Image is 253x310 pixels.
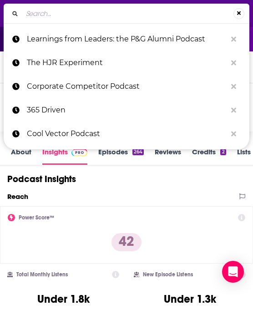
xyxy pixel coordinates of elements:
[4,122,249,146] a: Cool Vector Podcast
[71,149,87,156] img: Podchaser Pro
[42,147,87,165] a: InsightsPodchaser Pro
[143,271,193,278] h2: New Episode Listens
[220,149,226,155] div: 2
[98,147,144,165] a: Episodes264
[22,6,233,21] input: Search...
[132,149,144,155] div: 264
[4,98,249,122] a: 365 Driven
[222,261,244,283] div: Open Intercom Messenger
[111,233,142,251] p: 42
[155,147,181,165] a: Reviews
[27,98,227,122] p: 365 Driven
[4,4,249,23] div: Search...
[4,27,249,51] a: Learnings from Leaders: the P&G Alumni Podcast
[11,147,31,165] a: About
[4,51,249,75] a: The HJR Experiment
[7,173,76,185] h1: Podcast Insights
[27,27,227,51] p: Learnings from Leaders: the P&G Alumni Podcast
[27,122,227,146] p: Cool Vector Podcast
[16,271,68,278] h2: Total Monthly Listens
[164,292,216,306] h3: Under 1.3k
[27,75,227,98] p: Corporate Competitor Podcast
[27,51,227,75] p: The HJR Experiment
[19,214,54,221] h2: Power Score™
[192,147,226,165] a: Credits2
[7,192,28,201] h2: Reach
[4,75,249,98] a: Corporate Competitor Podcast
[37,292,90,306] h3: Under 1.8k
